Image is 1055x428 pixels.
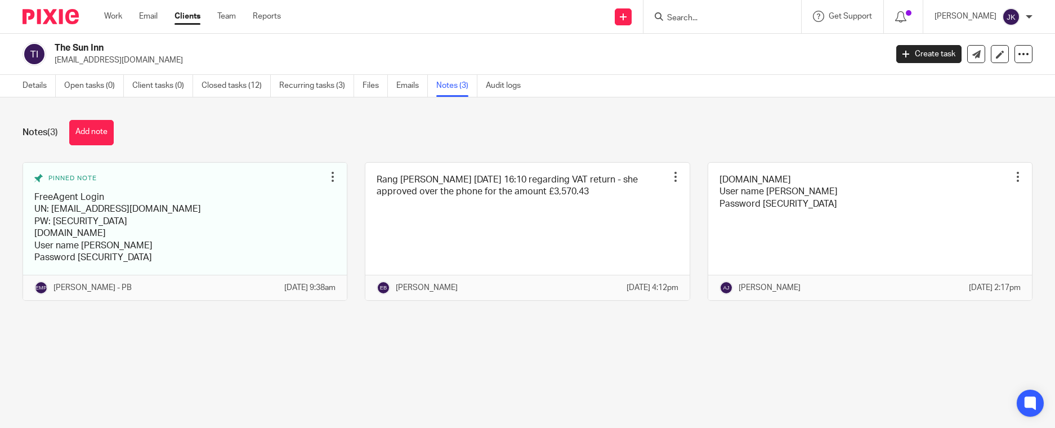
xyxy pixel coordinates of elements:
[436,75,477,97] a: Notes (3)
[47,128,58,137] span: (3)
[363,75,388,97] a: Files
[284,282,336,293] p: [DATE] 9:38am
[396,75,428,97] a: Emails
[175,11,200,22] a: Clients
[719,281,733,295] img: svg%3E
[739,282,801,293] p: [PERSON_NAME]
[829,12,872,20] span: Get Support
[23,127,58,139] h1: Notes
[23,75,56,97] a: Details
[279,75,354,97] a: Recurring tasks (3)
[104,11,122,22] a: Work
[53,282,132,293] p: [PERSON_NAME] - PB
[969,282,1021,293] p: [DATE] 2:17pm
[896,45,962,63] a: Create task
[55,55,879,66] p: [EMAIL_ADDRESS][DOMAIN_NAME]
[132,75,193,97] a: Client tasks (0)
[253,11,281,22] a: Reports
[34,174,324,183] div: Pinned note
[23,42,46,66] img: svg%3E
[377,281,390,295] img: svg%3E
[55,42,714,54] h2: The Sun Inn
[486,75,529,97] a: Audit logs
[627,282,678,293] p: [DATE] 4:12pm
[139,11,158,22] a: Email
[64,75,124,97] a: Open tasks (0)
[202,75,271,97] a: Closed tasks (12)
[23,9,79,24] img: Pixie
[396,282,458,293] p: [PERSON_NAME]
[935,11,996,22] p: [PERSON_NAME]
[34,281,48,295] img: svg%3E
[69,120,114,145] button: Add note
[666,14,767,24] input: Search
[1002,8,1020,26] img: svg%3E
[217,11,236,22] a: Team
